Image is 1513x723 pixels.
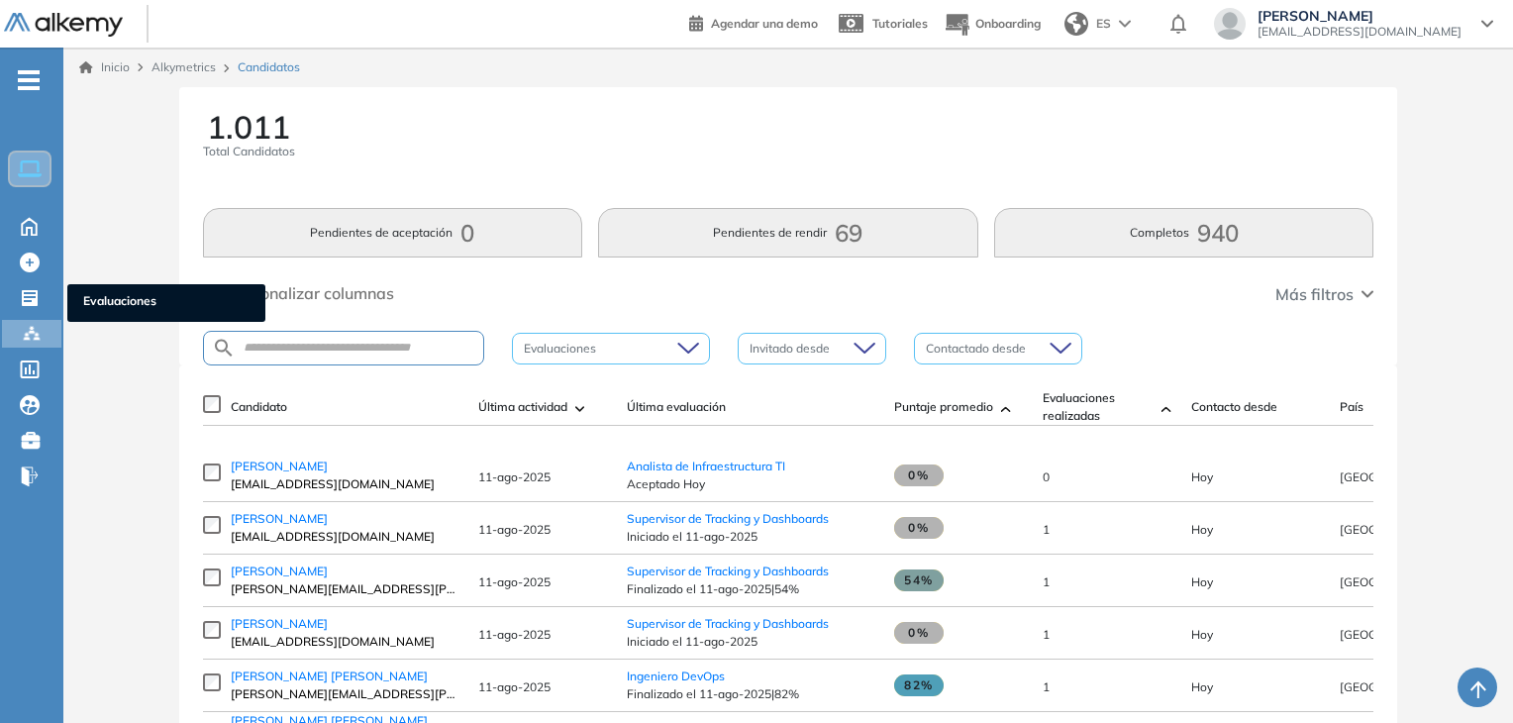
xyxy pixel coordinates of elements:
[598,208,978,258] button: Pendientes de rendir69
[1119,20,1131,28] img: arrow
[231,669,428,683] span: [PERSON_NAME] [PERSON_NAME]
[894,569,944,591] span: 54%
[231,633,458,651] span: [EMAIL_ADDRESS][DOMAIN_NAME]
[212,336,236,361] img: SEARCH_ALT
[231,580,458,598] span: [PERSON_NAME][EMAIL_ADDRESS][PERSON_NAME][PERSON_NAME][DOMAIN_NAME]
[478,679,551,694] span: 11-ago-2025
[894,517,944,539] span: 0%
[1258,24,1462,40] span: [EMAIL_ADDRESS][DOMAIN_NAME]
[689,10,818,34] a: Agendar una demo
[203,281,394,305] button: Personalizar columnas
[1191,627,1213,642] span: 11-ago-2025
[872,16,928,31] span: Tutoriales
[478,522,551,537] span: 11-ago-2025
[1340,679,1463,694] span: [GEOGRAPHIC_DATA]
[1340,398,1363,416] span: País
[231,685,458,703] span: [PERSON_NAME][EMAIL_ADDRESS][PERSON_NAME][DOMAIN_NAME]
[18,78,40,82] i: -
[231,616,328,631] span: [PERSON_NAME]
[231,668,458,685] a: [PERSON_NAME] [PERSON_NAME]
[1043,574,1050,589] span: 1
[627,528,874,546] span: Iniciado el 11-ago-2025
[478,398,567,416] span: Última actividad
[975,16,1041,31] span: Onboarding
[1191,522,1213,537] span: 11-ago-2025
[1340,522,1463,537] span: [GEOGRAPHIC_DATA]
[231,458,458,475] a: [PERSON_NAME]
[238,58,300,76] span: Candidatos
[231,459,328,473] span: [PERSON_NAME]
[1043,522,1050,537] span: 1
[711,16,818,31] span: Agendar una demo
[231,475,458,493] span: [EMAIL_ADDRESS][DOMAIN_NAME]
[478,574,551,589] span: 11-ago-2025
[1161,406,1171,412] img: [missing "en.ARROW_ALT" translation]
[231,563,458,580] a: [PERSON_NAME]
[1043,679,1050,694] span: 1
[627,580,874,598] span: Finalizado el 11-ago-2025 | 54%
[944,3,1041,46] button: Onboarding
[207,111,290,143] span: 1.011
[203,143,295,160] span: Total Candidatos
[627,564,829,578] a: Supervisor de Tracking y Dashboards
[231,511,328,526] span: [PERSON_NAME]
[894,465,944,486] span: 0%
[79,58,130,76] a: Inicio
[1191,679,1213,694] span: 11-ago-2025
[1191,469,1213,484] span: 11-ago-2025
[478,627,551,642] span: 11-ago-2025
[627,511,829,526] a: Supervisor de Tracking y Dashboards
[627,669,725,683] a: Ingeniero DevOps
[575,406,585,412] img: [missing "en.ARROW_ALT" translation]
[1064,12,1088,36] img: world
[1043,469,1050,484] span: 0
[1340,627,1463,642] span: [GEOGRAPHIC_DATA]
[1275,282,1354,306] span: Más filtros
[1191,398,1277,416] span: Contacto desde
[231,398,287,416] span: Candidato
[1001,406,1011,412] img: [missing "en.ARROW_ALT" translation]
[1275,282,1373,306] button: Más filtros
[627,633,874,651] span: Iniciado el 11-ago-2025
[231,510,458,528] a: [PERSON_NAME]
[4,13,123,38] img: Logo
[894,398,993,416] span: Puntaje promedio
[627,475,874,493] span: Aceptado Hoy
[627,616,829,631] a: Supervisor de Tracking y Dashboards
[231,615,458,633] a: [PERSON_NAME]
[151,59,216,74] span: Alkymetrics
[1258,8,1462,24] span: [PERSON_NAME]
[894,622,944,644] span: 0%
[203,208,583,258] button: Pendientes de aceptación0
[231,564,328,578] span: [PERSON_NAME]
[1340,469,1463,484] span: [GEOGRAPHIC_DATA]
[478,469,551,484] span: 11-ago-2025
[1340,574,1463,589] span: [GEOGRAPHIC_DATA]
[227,281,394,305] span: Personalizar columnas
[1043,627,1050,642] span: 1
[1043,389,1154,425] span: Evaluaciones realizadas
[627,459,785,473] a: Analista de Infraestructura TI
[1096,15,1111,33] span: ES
[627,685,874,703] span: Finalizado el 11-ago-2025 | 82%
[83,292,250,314] span: Evaluaciones
[231,528,458,546] span: [EMAIL_ADDRESS][DOMAIN_NAME]
[627,398,726,416] span: Última evaluación
[994,208,1374,258] button: Completos940
[894,674,944,696] span: 82%
[1191,574,1213,589] span: 11-ago-2025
